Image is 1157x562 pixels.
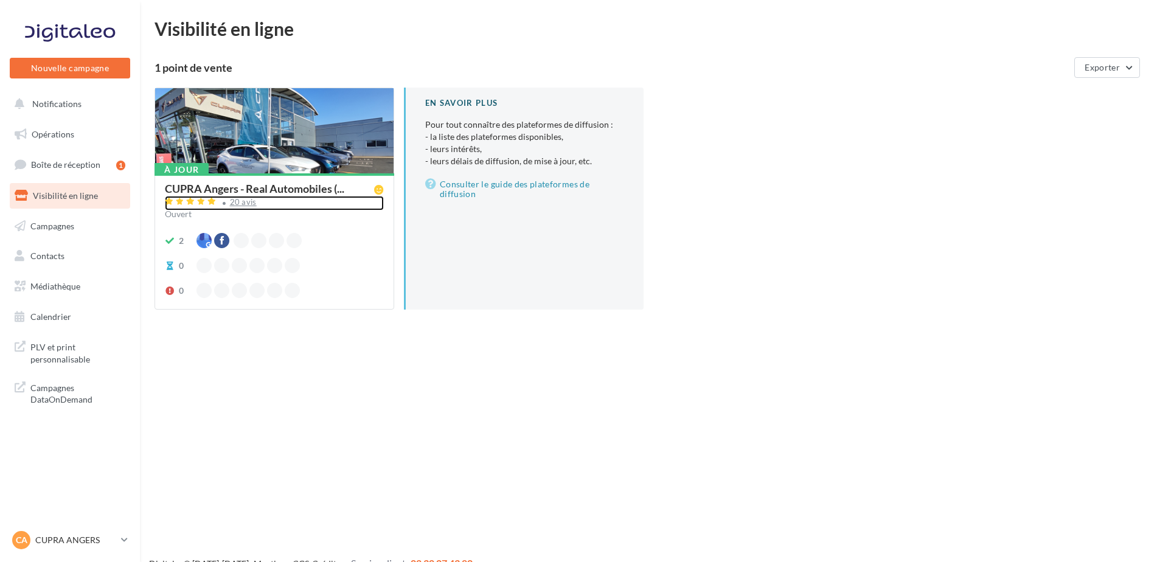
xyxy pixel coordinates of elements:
p: CUPRA ANGERS [35,534,116,546]
span: Calendrier [30,311,71,322]
a: CA CUPRA ANGERS [10,529,130,552]
button: Nouvelle campagne [10,58,130,78]
a: Consulter le guide des plateformes de diffusion [425,177,624,201]
div: À jour [155,163,209,176]
span: Ouvert [165,209,192,219]
div: 1 [116,161,125,170]
a: Opérations [7,122,133,147]
span: Notifications [32,99,82,109]
span: PLV et print personnalisable [30,339,125,365]
a: Campagnes DataOnDemand [7,375,133,411]
span: Contacts [30,251,64,261]
a: Campagnes [7,213,133,239]
button: Notifications [7,91,128,117]
li: - leurs intérêts, [425,143,624,155]
span: Boîte de réception [31,159,100,170]
span: Visibilité en ligne [33,190,98,201]
a: Médiathèque [7,274,133,299]
div: 0 [179,260,184,272]
span: CUPRA Angers - Real Automobiles (... [165,183,344,194]
li: - la liste des plateformes disponibles, [425,131,624,143]
span: Exporter [1085,62,1120,72]
div: 1 point de vente [155,62,1069,73]
p: Pour tout connaître des plateformes de diffusion : [425,119,624,167]
a: Boîte de réception1 [7,151,133,178]
div: Visibilité en ligne [155,19,1142,38]
div: En savoir plus [425,97,624,109]
div: 0 [179,285,184,297]
button: Exporter [1074,57,1140,78]
li: - leurs délais de diffusion, de mise à jour, etc. [425,155,624,167]
a: Contacts [7,243,133,269]
a: PLV et print personnalisable [7,334,133,370]
span: Campagnes [30,220,74,231]
a: 20 avis [165,196,384,210]
a: Calendrier [7,304,133,330]
a: Visibilité en ligne [7,183,133,209]
span: Campagnes DataOnDemand [30,380,125,406]
span: CA [16,534,27,546]
div: 20 avis [230,198,257,206]
span: Opérations [32,129,74,139]
span: Médiathèque [30,281,80,291]
div: 2 [179,235,184,247]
